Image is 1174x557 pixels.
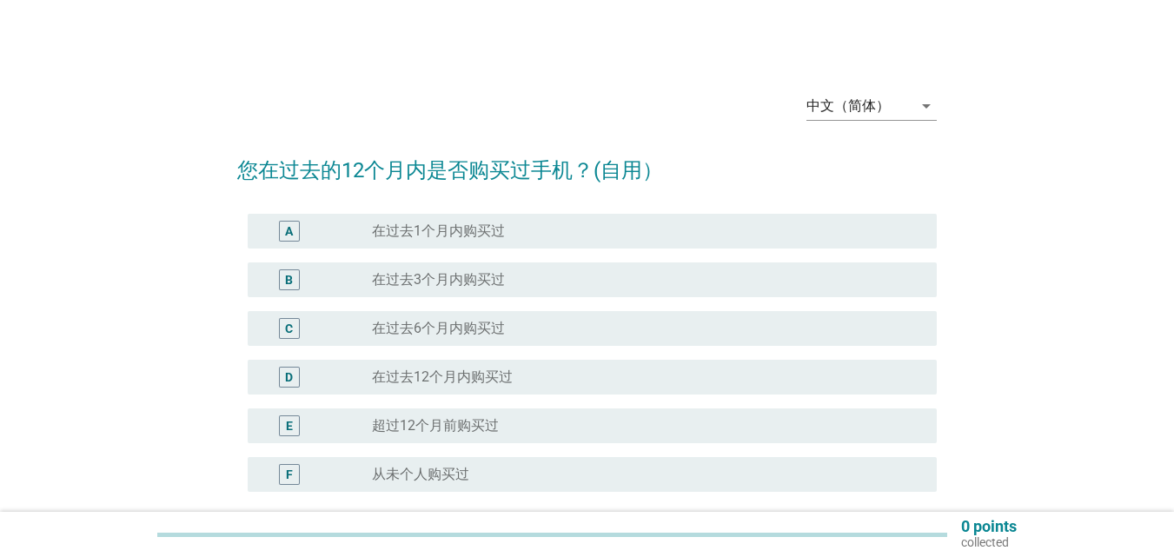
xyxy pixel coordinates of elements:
p: 0 points [961,519,1017,534]
label: 在过去12个月内购买过 [372,368,513,386]
div: E [286,417,293,435]
label: 在过去1个月内购买过 [372,222,505,240]
h2: 您在过去的12个月内是否购买过手机？(自用） [237,137,937,186]
div: B [285,271,293,289]
p: collected [961,534,1017,550]
label: 从未个人购买过 [372,466,469,483]
div: A [285,222,293,241]
div: C [285,320,293,338]
div: 中文（简体） [806,98,890,114]
label: 在过去3个月内购买过 [372,271,505,288]
label: 超过12个月前购买过 [372,417,499,434]
div: F [286,466,293,484]
label: 在过去6个月内购买过 [372,320,505,337]
i: arrow_drop_down [916,96,937,116]
div: D [285,368,293,387]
